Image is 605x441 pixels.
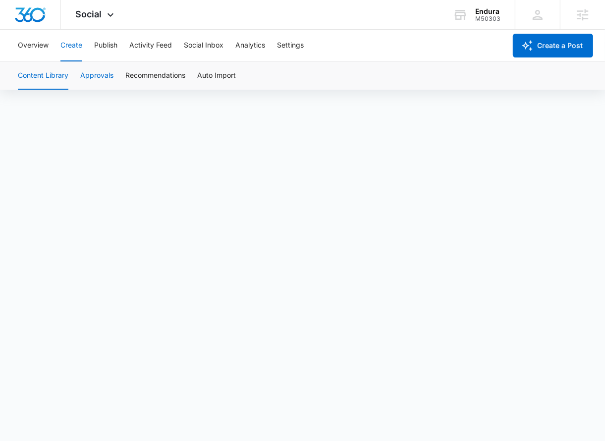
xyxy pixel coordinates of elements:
button: Analytics [235,30,265,61]
button: Create [60,30,82,61]
span: Social [76,9,102,19]
button: Create a Post [513,34,593,57]
button: Activity Feed [129,30,172,61]
button: Overview [18,30,49,61]
div: account id [475,15,500,22]
button: Approvals [80,62,113,90]
button: Content Library [18,62,68,90]
button: Auto Import [197,62,236,90]
button: Recommendations [125,62,185,90]
button: Settings [277,30,304,61]
div: account name [475,7,500,15]
button: Social Inbox [184,30,223,61]
button: Publish [94,30,117,61]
